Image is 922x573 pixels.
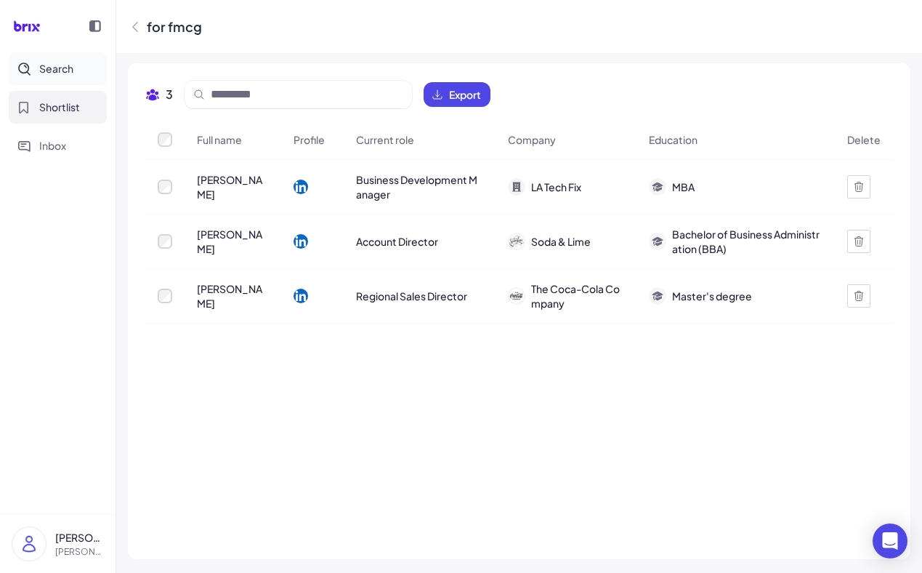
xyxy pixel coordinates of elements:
div: Open Intercom Messenger [873,524,907,558]
span: Bachelor of Business Administration (BBA) [672,227,822,256]
img: 公司logo [509,234,524,249]
span: MBA [672,180,695,194]
span: [PERSON_NAME] [197,227,269,256]
button: Shortlist [9,91,107,124]
span: Delete [847,132,881,147]
span: 3 [166,86,173,103]
p: [PERSON_NAME][EMAIL_ADDRESS][DOMAIN_NAME] [55,545,104,558]
div: for fmcg [147,17,202,36]
span: Regional Sales Director [356,289,467,303]
span: Full name [197,132,242,147]
span: Soda & Lime [531,234,591,249]
span: Education [649,132,697,147]
span: The Coca-Cola Company [531,281,625,310]
span: Export [449,87,481,102]
button: Search [9,52,107,85]
span: [PERSON_NAME] [197,281,269,310]
img: user_logo.png [12,527,46,561]
p: [PERSON_NAME] [55,530,104,545]
span: [PERSON_NAME] [197,172,269,201]
span: Profile [294,132,325,147]
span: Business Development Manager [356,172,483,201]
span: Inbox [39,138,66,153]
span: Account Director [356,234,438,249]
button: Inbox [9,129,107,162]
span: Company [508,132,556,147]
span: LA Tech Fix [531,180,581,194]
span: Shortlist [39,100,80,115]
button: Export [424,82,490,107]
span: Search [39,61,73,76]
img: 公司logo [509,289,524,303]
span: Master's degree [672,289,752,303]
span: Current role [356,132,414,147]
